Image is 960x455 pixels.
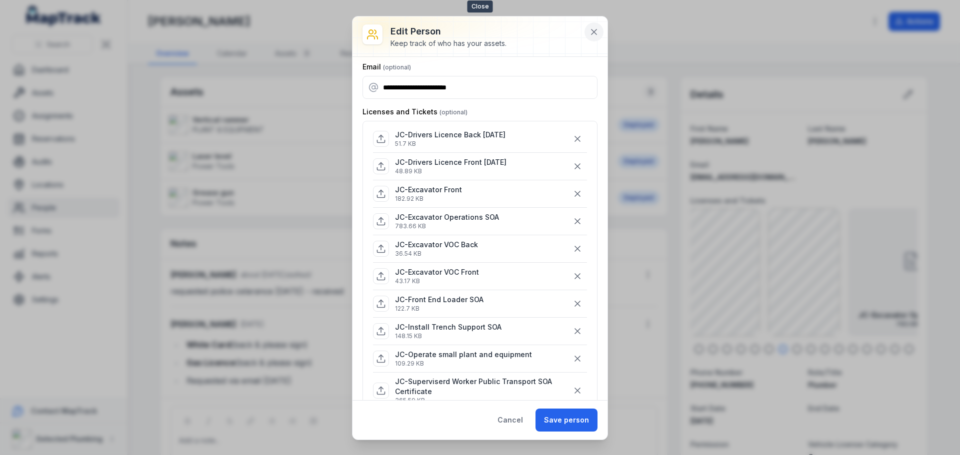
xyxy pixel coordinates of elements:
[390,24,506,38] h3: Edit person
[395,397,568,405] p: 365.59 KB
[395,250,478,258] p: 36.54 KB
[395,195,462,203] p: 182.92 KB
[362,62,411,72] label: Email
[395,305,483,313] p: 122.7 KB
[395,185,462,195] p: JC-Excavator Front
[395,295,483,305] p: JC-Front End Loader SOA
[395,332,501,340] p: 148.15 KB
[395,267,479,277] p: JC-Excavator VOC Front
[390,38,506,48] div: Keep track of who has your assets.
[395,212,499,222] p: JC-Excavator Operations SOA
[395,130,505,140] p: JC-Drivers Licence Back [DATE]
[395,377,568,397] p: JC-Superviserd Worker Public Transport SOA Certificate
[489,409,531,432] button: Cancel
[395,240,478,250] p: JC-Excavator VOC Back
[362,107,467,117] label: Licenses and Tickets
[395,350,532,360] p: JC-Operate small plant and equipment
[395,277,479,285] p: 43.17 KB
[395,157,506,167] p: JC-Drivers Licence Front [DATE]
[467,0,493,12] span: Close
[395,360,532,368] p: 109.29 KB
[395,167,506,175] p: 48.89 KB
[535,409,597,432] button: Save person
[395,140,505,148] p: 51.7 KB
[395,322,501,332] p: JC-Install Trench Support SOA
[395,222,499,230] p: 783.66 KB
